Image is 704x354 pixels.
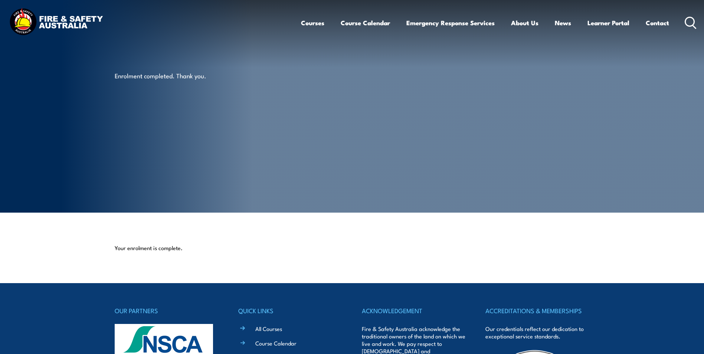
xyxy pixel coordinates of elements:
a: Courses [301,13,324,33]
a: Course Calendar [341,13,390,33]
p: Our credentials reflect our dedication to exceptional service standards. [485,325,589,340]
a: About Us [511,13,538,33]
h4: QUICK LINKS [238,305,342,316]
h4: ACKNOWLEDGEMENT [362,305,466,316]
a: Emergency Response Services [406,13,495,33]
a: Course Calendar [255,339,297,347]
h4: OUR PARTNERS [115,305,219,316]
a: Contact [646,13,669,33]
a: All Courses [255,325,282,332]
h4: ACCREDITATIONS & MEMBERSHIPS [485,305,589,316]
p: Enrolment completed. Thank you. [115,71,250,80]
a: News [555,13,571,33]
p: Your enrolment is complete. [115,244,590,252]
a: Learner Portal [587,13,629,33]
